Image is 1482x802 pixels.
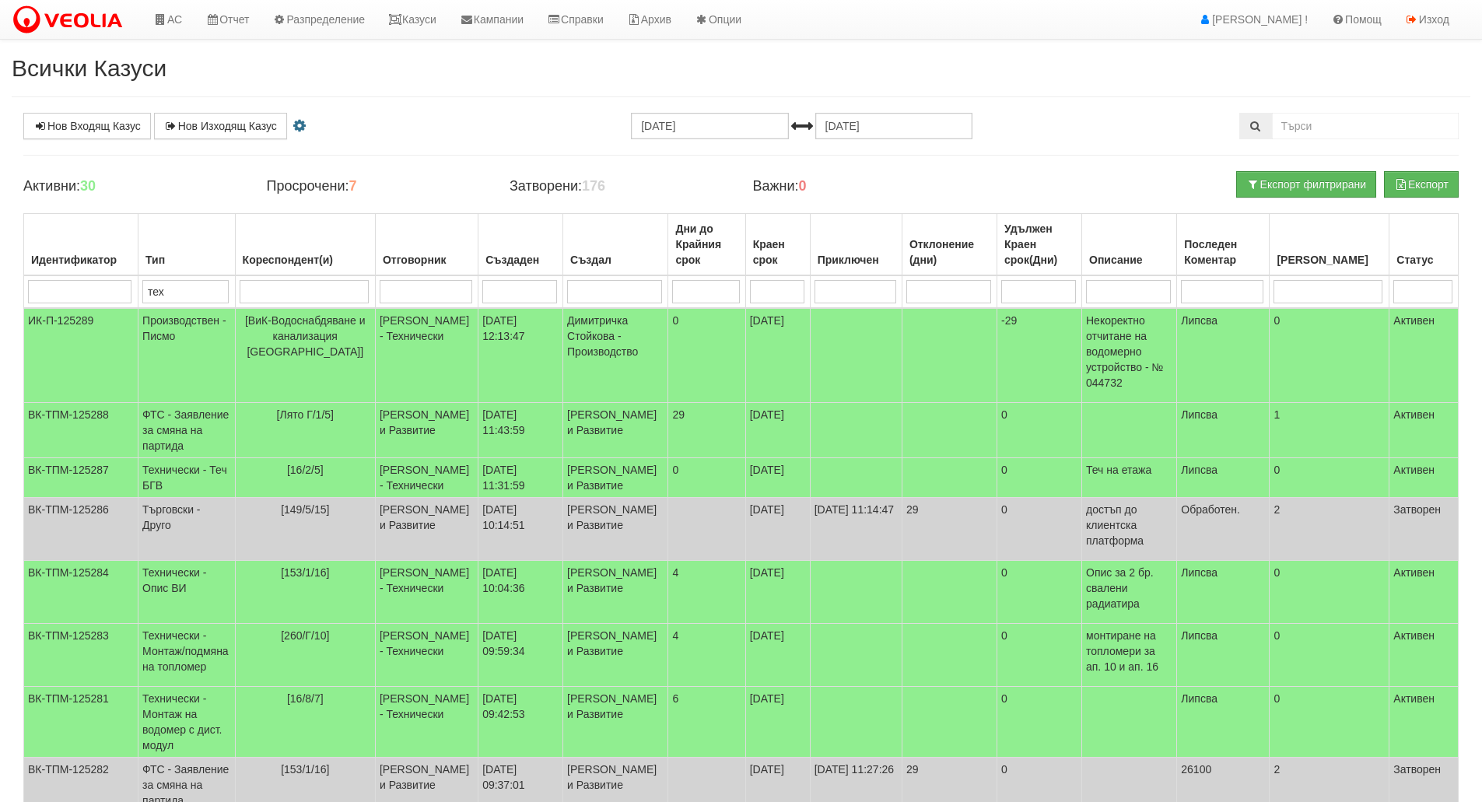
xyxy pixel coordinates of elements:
td: ФТС - Заявление за смяна на партида [138,403,236,458]
td: Активен [1389,561,1459,624]
td: ВК-ТПМ-125288 [24,403,138,458]
td: Технически - Монтаж/подмяна на топломер [138,624,236,687]
td: -29 [997,308,1082,403]
span: 0 [672,464,678,476]
td: [DATE] 11:43:59 [478,403,563,458]
th: Приключен: No sort applied, activate to apply an ascending sort [810,214,902,276]
span: Липсва [1181,408,1217,421]
td: [DATE] [745,624,810,687]
td: 2 [1270,498,1389,561]
td: Димитричка Стойкова - Производство [563,308,668,403]
th: Дни до Крайния срок: No sort applied, activate to apply an ascending sort [668,214,745,276]
td: [PERSON_NAME] и Развитие [563,561,668,624]
h4: Активни: [23,179,243,194]
th: Създал: No sort applied, activate to apply an ascending sort [563,214,668,276]
span: Липсва [1181,629,1217,642]
td: [DATE] [745,561,810,624]
button: Експорт филтрирани [1236,171,1376,198]
div: Приключен [815,249,898,271]
b: 30 [80,178,96,194]
th: Краен срок: No sort applied, activate to apply an ascending sort [745,214,810,276]
td: 0 [997,624,1082,687]
td: [PERSON_NAME] и Развитие [563,458,668,498]
span: Липсва [1181,464,1217,476]
td: ВК-ТПМ-125287 [24,458,138,498]
th: Удължен Краен срок(Дни): No sort applied, activate to apply an ascending sort [997,214,1082,276]
th: Статус: No sort applied, activate to apply an ascending sort [1389,214,1459,276]
td: Технически - Опис ВИ [138,561,236,624]
span: [149/5/15] [281,503,329,516]
td: Активен [1389,458,1459,498]
td: 0 [1270,561,1389,624]
span: [ВиК-Водоснабдяване и канализация [GEOGRAPHIC_DATA]] [245,314,366,358]
td: [DATE] 11:31:59 [478,458,563,498]
i: Настройки [290,121,309,131]
div: Кореспондент(и) [240,249,371,271]
td: Затворен [1389,498,1459,561]
td: [PERSON_NAME] и Развитие [375,498,478,561]
td: 0 [1270,308,1389,403]
td: ВК-ТПМ-125284 [24,561,138,624]
div: [PERSON_NAME] [1274,249,1385,271]
span: 0 [672,314,678,327]
p: монтиране на топломери за ап. 10 и ап. 16 [1086,628,1172,674]
td: 0 [997,458,1082,498]
span: 6 [672,692,678,705]
td: Активен [1389,403,1459,458]
td: Производствен - Писмо [138,308,236,403]
div: Статус [1393,249,1454,271]
td: 0 [1270,624,1389,687]
h4: Важни: [752,179,972,194]
td: Търговски - Друго [138,498,236,561]
span: Липсва [1181,566,1217,579]
h4: Затворени: [510,179,729,194]
span: Липсва [1181,692,1217,705]
th: Отговорник: No sort applied, activate to apply an ascending sort [375,214,478,276]
b: 0 [799,178,807,194]
img: VeoliaLogo.png [12,4,130,37]
td: [DATE] [745,687,810,758]
td: 0 [997,403,1082,458]
td: Технически - Теч БГВ [138,458,236,498]
span: [16/8/7] [287,692,324,705]
td: [DATE] [745,458,810,498]
span: 4 [672,629,678,642]
a: Нов Изходящ Казус [154,113,287,139]
th: Идентификатор: No sort applied, activate to apply an ascending sort [24,214,138,276]
a: Нов Входящ Казус [23,113,151,139]
th: Отклонение (дни): No sort applied, activate to apply an ascending sort [902,214,997,276]
span: [260/Г/10] [281,629,329,642]
td: 0 [997,561,1082,624]
span: [153/1/16] [281,763,329,776]
button: Експорт [1384,171,1459,198]
td: [DATE] [745,498,810,561]
div: Създаден [482,249,559,271]
span: Обработен. [1181,503,1240,516]
td: ВК-ТПМ-125286 [24,498,138,561]
td: 1 [1270,403,1389,458]
th: Тип: No sort applied, activate to apply an ascending sort [138,214,236,276]
div: Последен Коментар [1181,233,1265,271]
span: 29 [672,408,685,421]
td: [PERSON_NAME] - Технически [375,624,478,687]
span: 4 [672,566,678,579]
h4: Просрочени: [266,179,485,194]
div: Отговорник [380,249,474,271]
td: [PERSON_NAME] и Развитие [563,403,668,458]
td: 0 [1270,458,1389,498]
td: [PERSON_NAME] - Технически [375,561,478,624]
td: [PERSON_NAME] и Развитие [563,498,668,561]
td: ИК-П-125289 [24,308,138,403]
td: ВК-ТПМ-125281 [24,687,138,758]
td: [DATE] 10:14:51 [478,498,563,561]
td: [DATE] [745,308,810,403]
td: [PERSON_NAME] - Технически [375,308,478,403]
p: Опис за 2 бр. свалени радиатира [1086,565,1172,611]
th: Описание: No sort applied, activate to apply an ascending sort [1082,214,1177,276]
div: Краен срок [750,233,806,271]
td: 0 [997,687,1082,758]
td: [DATE] 11:14:47 [810,498,902,561]
td: [DATE] [745,403,810,458]
div: Създал [567,249,664,271]
span: [16/2/5] [287,464,324,476]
